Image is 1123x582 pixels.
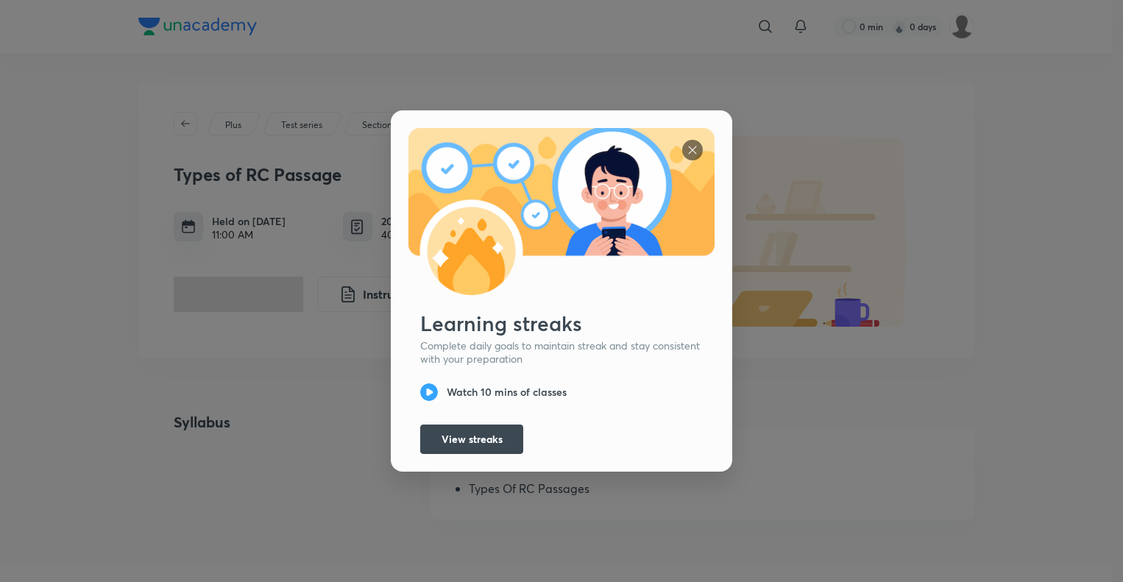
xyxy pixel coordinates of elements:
[682,140,703,160] img: syllabus
[447,386,567,399] p: Watch 10 mins of classes
[442,432,503,447] span: View streaks
[420,425,523,454] button: View streaks
[420,310,715,336] div: Learning streaks
[420,339,703,366] p: Complete daily goals to maintain streak and stay consistent with your preparation
[408,128,715,295] img: Streaks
